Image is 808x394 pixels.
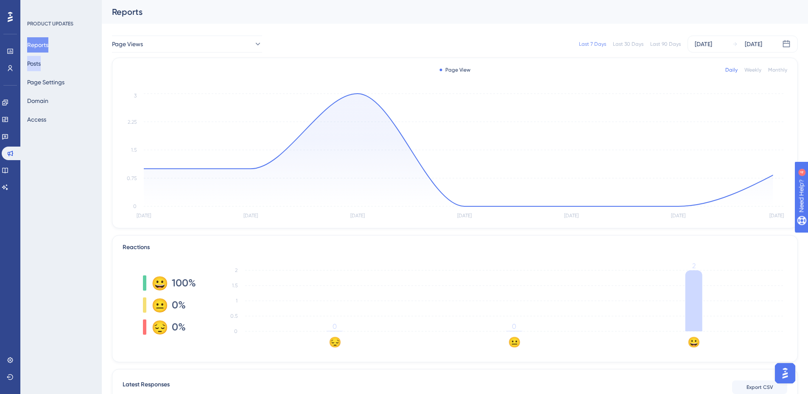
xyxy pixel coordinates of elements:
[27,20,73,27] div: PRODUCT UPDATES
[20,2,53,12] span: Need Help?
[27,112,46,127] button: Access
[133,203,137,209] tspan: 0
[732,380,787,394] button: Export CSV
[235,267,238,273] tspan: 2
[650,41,681,47] div: Last 90 Days
[172,320,186,334] span: 0%
[27,75,64,90] button: Page Settings
[243,213,258,219] tspan: [DATE]
[27,37,48,53] button: Reports
[745,39,762,49] div: [DATE]
[695,39,712,49] div: [DATE]
[692,262,696,270] tspan: 2
[688,336,700,348] text: 😀
[137,213,151,219] tspan: [DATE]
[127,175,137,181] tspan: 0.75
[151,298,165,312] div: 😐
[151,276,165,290] div: 😀
[329,336,341,348] text: 😔
[232,283,238,289] tspan: 1.5
[579,41,606,47] div: Last 7 Days
[512,322,516,330] tspan: 0
[172,276,196,290] span: 100%
[234,328,238,334] tspan: 0
[725,67,738,73] div: Daily
[508,336,521,348] text: 😐
[746,384,773,391] span: Export CSV
[772,361,798,386] iframe: UserGuiding AI Assistant Launcher
[613,41,643,47] div: Last 30 Days
[123,242,787,252] div: Reactions
[134,93,137,99] tspan: 3
[230,313,238,319] tspan: 0.5
[457,213,472,219] tspan: [DATE]
[112,39,143,49] span: Page Views
[236,298,238,304] tspan: 1
[151,320,165,334] div: 😔
[59,4,62,11] div: 4
[333,322,337,330] tspan: 0
[350,213,365,219] tspan: [DATE]
[439,67,470,73] div: Page View
[769,213,784,219] tspan: [DATE]
[131,147,137,153] tspan: 1.5
[768,67,787,73] div: Monthly
[27,56,41,71] button: Posts
[671,213,685,219] tspan: [DATE]
[112,36,262,53] button: Page Views
[112,6,777,18] div: Reports
[27,93,48,108] button: Domain
[744,67,761,73] div: Weekly
[128,119,137,125] tspan: 2.25
[564,213,579,219] tspan: [DATE]
[172,298,186,312] span: 0%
